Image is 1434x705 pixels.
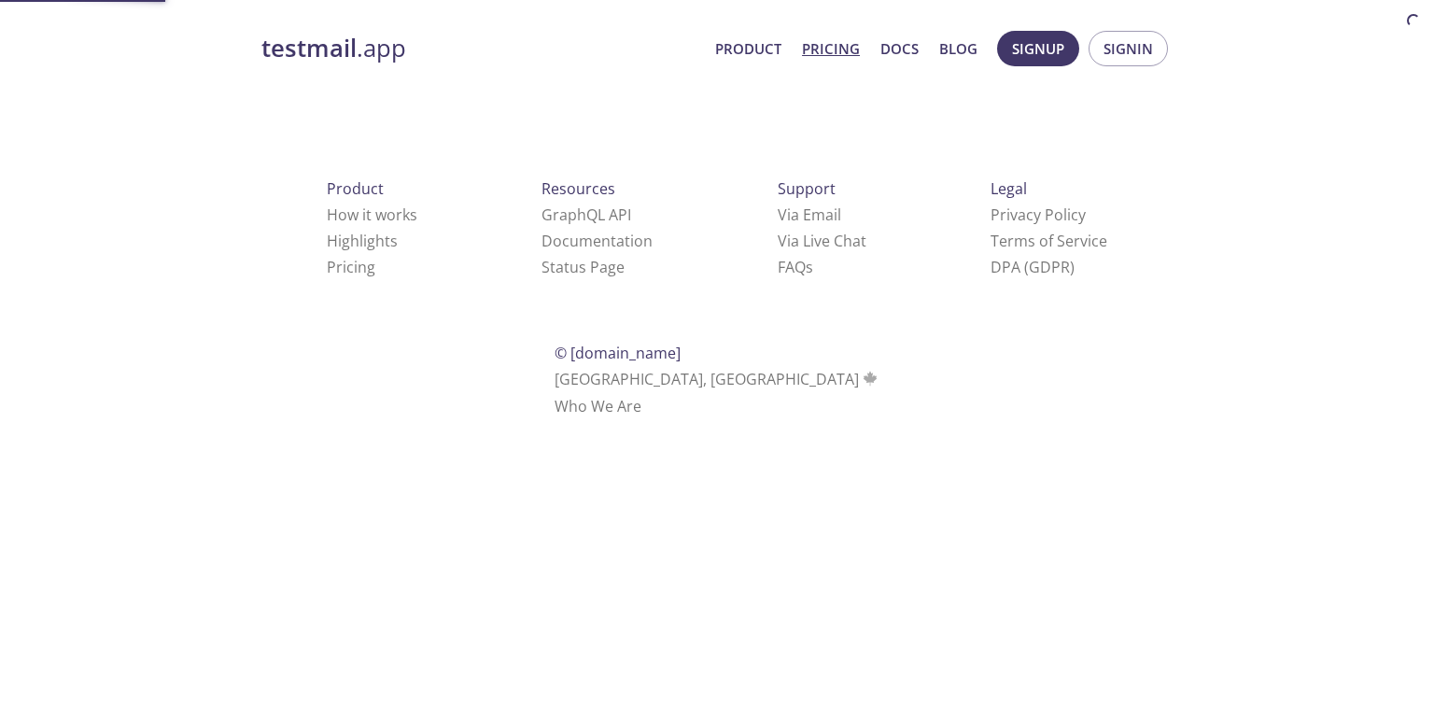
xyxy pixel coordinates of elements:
[555,396,641,416] a: Who We Are
[327,231,398,251] a: Highlights
[715,36,781,61] a: Product
[555,369,880,389] span: [GEOGRAPHIC_DATA], [GEOGRAPHIC_DATA]
[555,343,681,363] span: © [DOMAIN_NAME]
[778,178,836,199] span: Support
[880,36,919,61] a: Docs
[261,32,357,64] strong: testmail
[541,178,615,199] span: Resources
[1089,31,1168,66] button: Signin
[991,204,1086,225] a: Privacy Policy
[1012,36,1064,61] span: Signup
[778,204,841,225] a: Via Email
[778,257,813,277] a: FAQ
[327,257,375,277] a: Pricing
[802,36,860,61] a: Pricing
[939,36,977,61] a: Blog
[541,231,653,251] a: Documentation
[541,257,625,277] a: Status Page
[991,231,1107,251] a: Terms of Service
[778,231,866,251] a: Via Live Chat
[991,257,1075,277] a: DPA (GDPR)
[327,204,417,225] a: How it works
[327,178,384,199] span: Product
[541,204,631,225] a: GraphQL API
[997,31,1079,66] button: Signup
[1104,36,1153,61] span: Signin
[991,178,1027,199] span: Legal
[806,257,813,277] span: s
[261,33,700,64] a: testmail.app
